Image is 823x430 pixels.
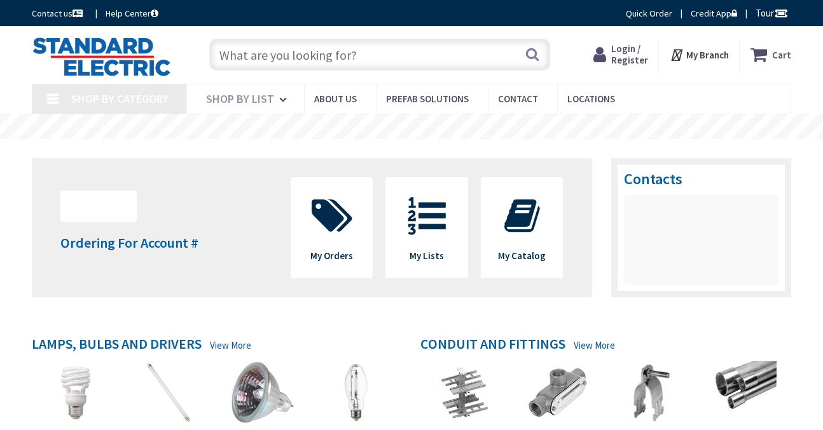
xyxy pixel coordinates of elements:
[106,7,158,20] a: Help Center
[567,93,615,105] span: Locations
[526,361,590,424] img: Conduit Fittings
[211,121,614,135] rs-layer: Coronavirus: Our Commitment to Our Employees and Customers
[624,171,779,187] h3: Contacts
[32,37,171,76] img: Standard Electric
[43,361,107,424] img: Compact Fluorescent Lamp (CFL)
[386,93,469,105] span: Prefab Solutions
[291,178,373,278] a: My Orders
[432,361,495,424] img: Cable Tray & Accessories
[420,336,565,354] h4: Conduit and Fittings
[314,93,357,105] span: About Us
[498,93,538,105] span: Contact
[209,39,550,71] input: What are you looking for?
[756,7,788,19] span: Tour
[574,339,615,352] a: View More
[611,43,648,66] span: Login / Register
[310,250,353,262] span: My Orders
[481,178,563,278] a: My Catalog
[713,361,777,424] img: Metallic Conduit
[619,361,683,424] img: Hangers, Clamps & Supports
[593,43,648,66] a: Login / Register
[686,49,729,61] strong: My Branch
[386,178,467,278] a: My Lists
[60,235,198,250] h4: Ordering For Account #
[750,43,791,66] a: Cart
[670,43,729,66] div: My Branch
[498,250,546,262] span: My Catalog
[71,91,169,106] span: Shop By Category
[32,336,202,354] h4: Lamps, Bulbs and Drivers
[32,7,85,20] a: Contact us
[626,7,672,20] a: Quick Order
[691,7,737,20] a: Credit App
[206,91,274,106] span: Shop By List
[324,361,388,424] img: HID
[137,361,201,424] img: Fluorescent Lamps
[210,339,251,352] a: View More
[772,43,791,66] strong: Cart
[410,250,444,262] span: My Lists
[231,361,294,424] img: Halogen & Quartz Halogen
